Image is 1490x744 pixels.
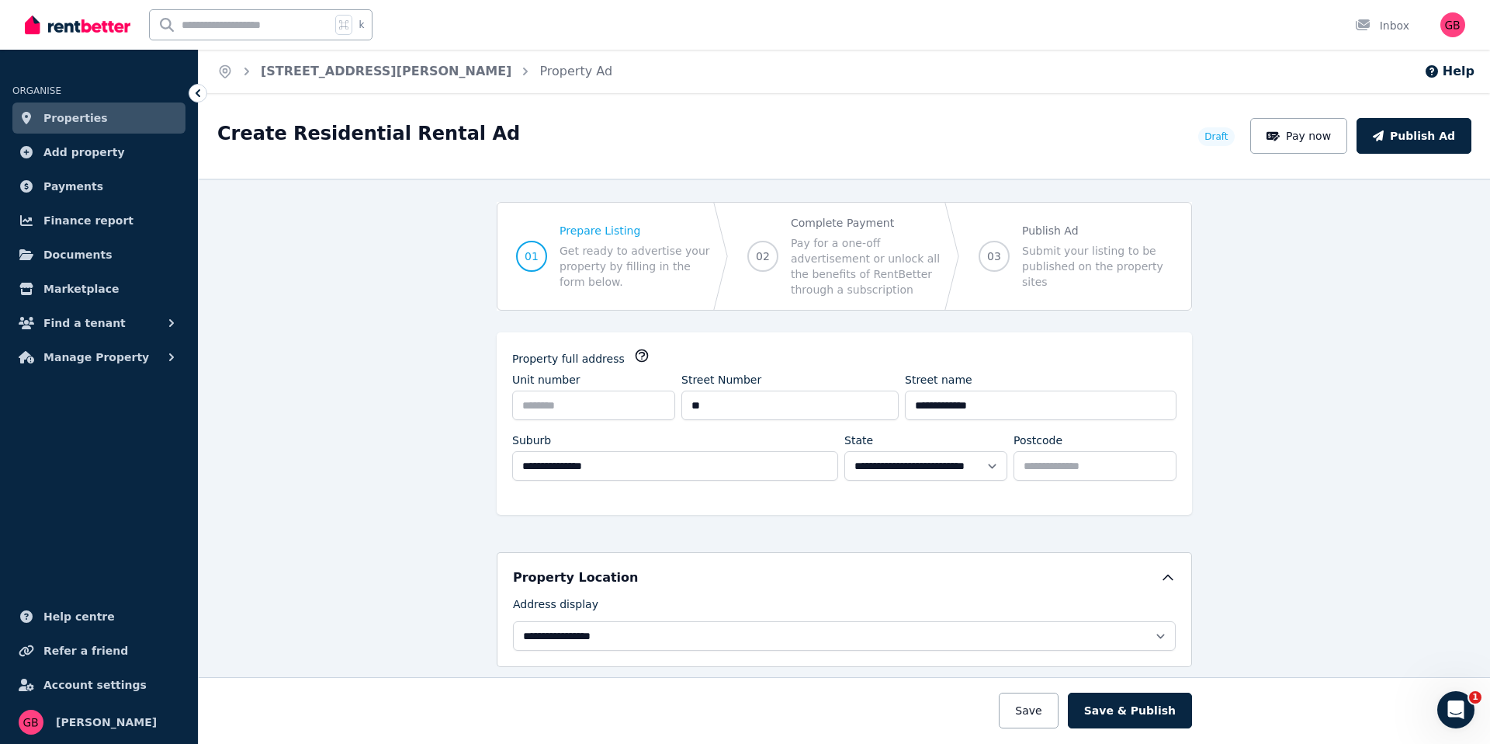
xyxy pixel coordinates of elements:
[12,342,185,373] button: Manage Property
[844,433,873,448] label: State
[1440,12,1465,37] img: Georga Brown
[12,103,185,134] a: Properties
[999,693,1058,728] button: Save
[905,372,972,388] label: Street name
[1424,62,1474,81] button: Help
[12,205,185,236] a: Finance report
[512,433,551,448] label: Suburb
[681,372,761,388] label: Street Number
[791,235,941,297] span: Pay for a one-off advertisement or unlock all the benefits of RentBetter through a subscription
[12,601,185,632] a: Help centre
[1022,243,1173,290] span: Submit your listing to be published on the property sites
[1469,691,1481,704] span: 1
[12,273,185,304] a: Marketplace
[791,215,941,231] span: Complete Payment
[1068,693,1192,728] button: Save & Publish
[1250,118,1348,154] button: Pay now
[43,245,113,264] span: Documents
[43,280,119,298] span: Marketplace
[12,239,185,270] a: Documents
[43,641,128,660] span: Refer a friend
[1355,18,1409,33] div: Inbox
[987,249,1001,264] span: 03
[560,223,710,238] span: Prepare Listing
[43,109,108,127] span: Properties
[497,202,1192,311] nav: Progress
[25,13,130,37] img: RentBetter
[43,348,149,367] span: Manage Property
[217,121,520,146] h1: Create Residential Rental Ad
[43,676,147,694] span: Account settings
[512,372,580,388] label: Unit number
[43,211,133,230] span: Finance report
[43,607,115,626] span: Help centre
[12,137,185,168] a: Add property
[359,19,364,31] span: k
[12,308,185,339] button: Find a tenant
[756,249,770,264] span: 02
[199,50,631,93] nav: Breadcrumb
[43,143,125,162] span: Add property
[12,669,185,701] a: Account settings
[513,596,598,618] label: Address display
[560,243,710,290] span: Get ready to advertise your property by filling in the form below.
[43,314,126,332] span: Find a tenant
[19,710,43,735] img: Georga Brown
[43,177,103,196] span: Payments
[1437,691,1474,728] iframe: Intercom live chat
[1357,118,1471,154] button: Publish Ad
[1014,433,1062,448] label: Postcode
[513,568,638,587] h5: Property Location
[56,713,157,732] span: [PERSON_NAME]
[1022,223,1173,238] span: Publish Ad
[12,85,61,96] span: ORGANISE
[12,171,185,202] a: Payments
[1204,130,1228,143] span: Draft
[525,249,539,264] span: 01
[12,635,185,666] a: Refer a friend
[539,64,612,78] a: Property Ad
[512,351,625,367] label: Property full address
[261,64,511,78] a: [STREET_ADDRESS][PERSON_NAME]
